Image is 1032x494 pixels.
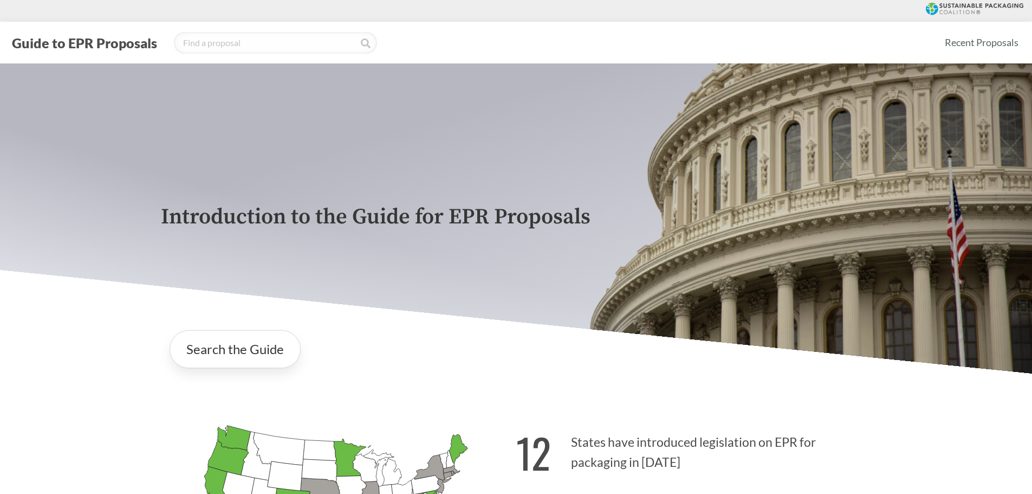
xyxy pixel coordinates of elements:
[516,422,551,483] strong: 12
[516,416,872,483] p: States have introduced legislation on EPR for packaging in [DATE]
[9,34,160,52] button: Guide to EPR Proposals
[940,30,1023,55] a: Recent Proposals
[170,330,301,368] a: Search the Guide
[161,205,872,229] p: Introduction to the Guide for EPR Proposals
[174,32,377,54] input: Find a proposal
